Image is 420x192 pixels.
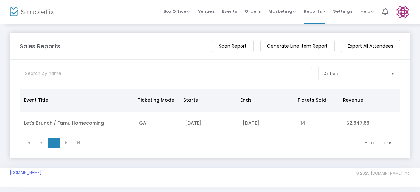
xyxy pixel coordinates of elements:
[237,89,294,112] th: Ends
[90,139,393,146] kendo-pager-info: 1 - 1 of 1 items
[296,112,342,135] td: 14
[343,112,400,135] td: $2,647.66
[260,40,335,52] m-button: Generate Line Item Report
[356,171,410,176] span: © 2025 [DOMAIN_NAME] Inc.
[388,67,397,80] button: Select
[198,3,214,20] span: Venues
[333,3,352,20] span: Settings
[179,89,237,112] th: Starts
[10,170,42,175] a: [DOMAIN_NAME]
[343,97,363,103] span: Revenue
[222,3,237,20] span: Events
[304,8,325,14] span: Reports
[360,8,374,14] span: Help
[245,3,261,20] span: Orders
[48,138,60,148] span: Page 1
[341,40,400,52] m-button: Export All Attendees
[181,112,239,135] td: [DATE]
[163,8,190,14] span: Box Office
[20,89,400,135] div: Data table
[134,89,179,112] th: Ticketing Mode
[20,67,312,80] input: Search by name
[20,89,134,112] th: Event Title
[324,70,338,77] span: Active
[268,8,296,14] span: Marketing
[212,40,254,52] m-button: Scan Report
[20,42,60,51] m-panel-title: Sales Reports
[135,112,181,135] td: GA
[239,112,296,135] td: [DATE]
[20,112,135,135] td: Let's Brunch / Famu Homecoming
[293,89,339,112] th: Tickets Sold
